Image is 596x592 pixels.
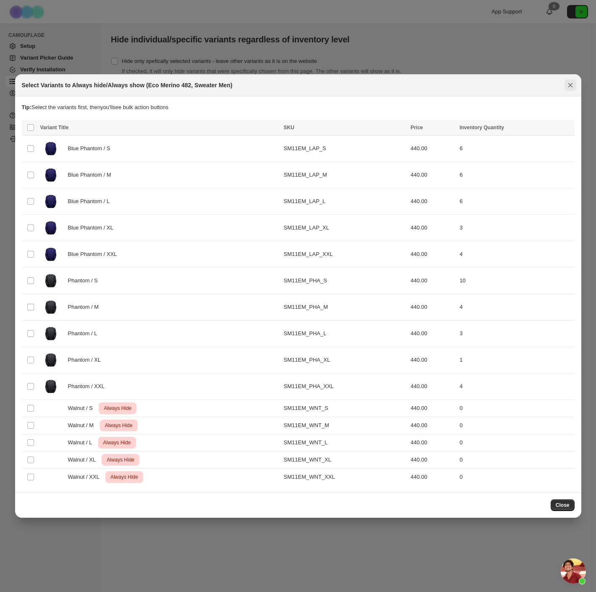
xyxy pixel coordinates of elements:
[408,268,457,294] td: 440.00
[281,417,408,434] td: SM11EM_WNT_M
[40,244,61,265] img: Rotauf-ecomerino482-sweater-men-lazuli-front_cd4adb64-3b4e-4d7e-ab46-4d5feb612635.png
[408,294,457,321] td: 440.00
[281,347,408,373] td: SM11EM_PHA_XL
[408,321,457,347] td: 440.00
[68,197,114,206] span: Blue Phantom / L
[22,103,575,112] p: Select the variants first, then you'll see bulk action buttons
[457,241,575,268] td: 4
[281,434,408,451] td: SM11EM_WNT_L
[40,376,61,397] img: Rotauf-ecomerino482-sweater-men-phantom-front_a48b8e69-c95e-436e-97d8-027ab7ac1110.png
[40,138,61,159] img: Rotauf-ecomerino482-sweater-men-lazuli-front_cd4adb64-3b4e-4d7e-ab46-4d5feb612635.png
[68,329,102,338] span: Phantom / L
[40,270,61,291] img: Rotauf-ecomerino482-sweater-men-phantom-front_a48b8e69-c95e-436e-97d8-027ab7ac1110.png
[410,125,423,130] span: Price
[40,217,61,238] img: Rotauf-ecomerino482-sweater-men-lazuli-front_cd4adb64-3b4e-4d7e-ab46-4d5feb612635.png
[281,136,408,162] td: SM11EM_LAP_S
[457,400,575,417] td: 0
[408,215,457,241] td: 440.00
[68,144,115,153] span: Blue Phantom / S
[408,162,457,188] td: 440.00
[556,502,570,509] span: Close
[457,136,575,162] td: 6
[40,323,61,344] img: Rotauf-ecomerino482-sweater-men-phantom-front_a48b8e69-c95e-436e-97d8-027ab7ac1110.png
[40,164,61,185] img: Rotauf-ecomerino482-sweater-men-lazuli-front_cd4adb64-3b4e-4d7e-ab46-4d5feb612635.png
[561,558,586,584] div: Chat öffnen
[408,373,457,400] td: 440.00
[281,188,408,215] td: SM11EM_LAP_L
[457,469,575,486] td: 0
[457,321,575,347] td: 3
[457,188,575,215] td: 6
[68,303,104,311] span: Phantom / M
[109,472,140,482] span: Always Hide
[68,404,97,412] span: Walnut / S
[102,438,133,448] span: Always Hide
[105,455,136,465] span: Always Hide
[408,451,457,469] td: 440.00
[284,125,294,130] span: SKU
[408,136,457,162] td: 440.00
[40,297,61,318] img: Rotauf-ecomerino482-sweater-men-phantom-front_a48b8e69-c95e-436e-97d8-027ab7ac1110.png
[457,162,575,188] td: 6
[40,191,61,212] img: Rotauf-ecomerino482-sweater-men-lazuli-front_cd4adb64-3b4e-4d7e-ab46-4d5feb612635.png
[22,104,32,110] strong: Tip:
[68,171,116,179] span: Blue Phantom / M
[457,268,575,294] td: 10
[457,373,575,400] td: 4
[457,434,575,451] td: 0
[408,434,457,451] td: 440.00
[565,79,576,91] button: Close
[408,241,457,268] td: 440.00
[281,451,408,469] td: SM11EM_WNT_XL
[457,347,575,373] td: 1
[457,417,575,434] td: 0
[408,469,457,486] td: 440.00
[281,469,408,486] td: SM11EM_WNT_XXL
[281,215,408,241] td: SM11EM_LAP_XL
[408,417,457,434] td: 440.00
[457,215,575,241] td: 3
[281,241,408,268] td: SM11EM_LAP_XXL
[102,403,133,413] span: Always Hide
[68,356,105,364] span: Phantom / XL
[68,276,102,285] span: Phantom / S
[68,224,118,232] span: Blue Phantom / XL
[68,473,104,481] span: Walnut / XXL
[40,349,61,370] img: Rotauf-ecomerino482-sweater-men-phantom-front_a48b8e69-c95e-436e-97d8-027ab7ac1110.png
[40,125,69,130] span: Variant Title
[457,294,575,321] td: 4
[22,81,233,89] h2: Select Variants to Always hide/Always show (Eco Merino 482, Sweater Men)
[68,438,97,447] span: Walnut / L
[457,451,575,469] td: 0
[551,499,575,511] button: Close
[408,188,457,215] td: 440.00
[281,268,408,294] td: SM11EM_PHA_S
[68,382,109,391] span: Phantom / XXL
[68,456,100,464] span: Walnut / XL
[460,125,504,130] span: Inventory Quantity
[281,321,408,347] td: SM11EM_PHA_L
[103,420,134,430] span: Always Hide
[281,162,408,188] td: SM11EM_LAP_M
[408,400,457,417] td: 440.00
[68,421,99,430] span: Walnut / M
[408,347,457,373] td: 440.00
[281,294,408,321] td: SM11EM_PHA_M
[281,373,408,400] td: SM11EM_PHA_XXL
[68,250,121,258] span: Blue Phantom / XXL
[281,400,408,417] td: SM11EM_WNT_S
